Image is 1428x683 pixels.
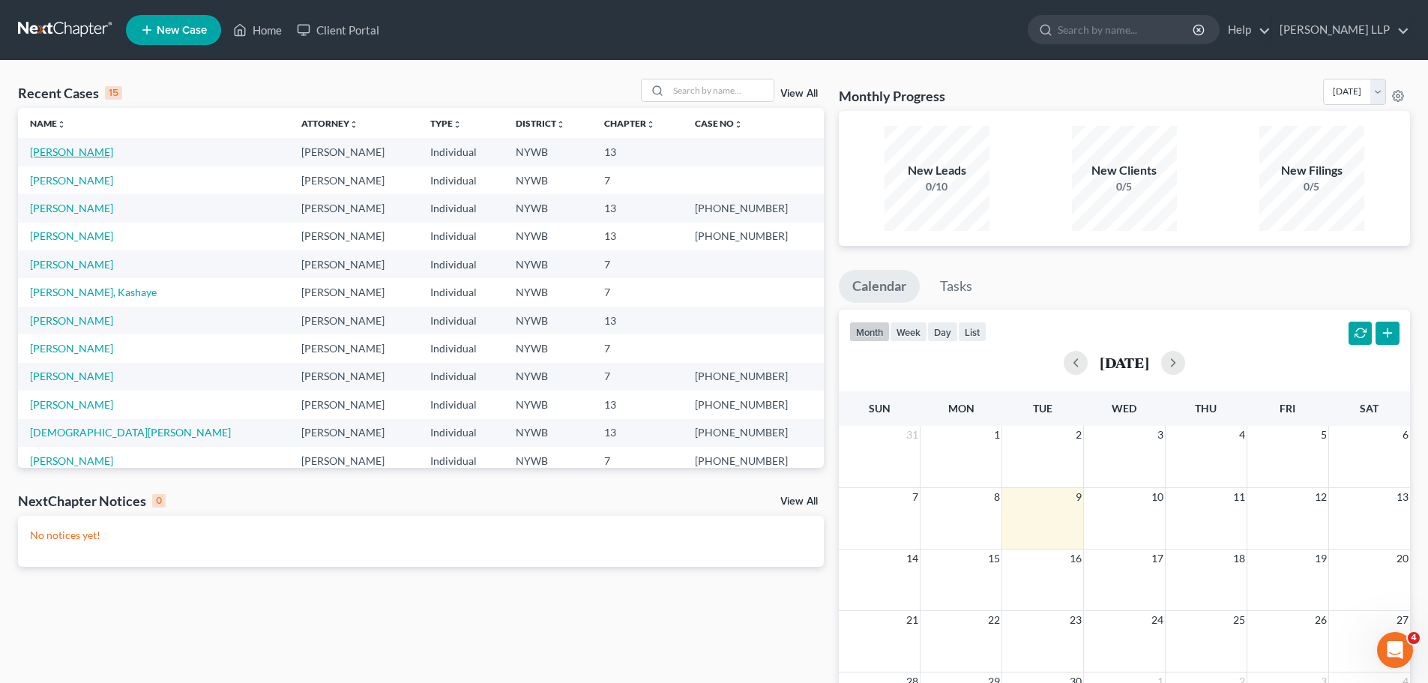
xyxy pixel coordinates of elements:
td: 7 [592,447,683,475]
td: 7 [592,334,683,362]
span: 4 [1238,426,1247,444]
a: Case Nounfold_more [695,118,743,129]
td: [PHONE_NUMBER] [683,223,824,250]
a: [PERSON_NAME] [30,258,113,271]
span: 25 [1232,611,1247,629]
td: [PHONE_NUMBER] [683,419,824,447]
td: NYWB [504,250,592,278]
td: Individual [418,250,503,278]
td: Individual [418,419,503,447]
a: Help [1220,16,1271,43]
button: day [927,322,958,342]
a: [PERSON_NAME] [30,342,113,355]
a: Attorneyunfold_more [301,118,358,129]
span: 15 [986,550,1001,568]
td: NYWB [504,223,592,250]
a: Client Portal [289,16,387,43]
i: unfold_more [57,120,66,129]
div: Recent Cases [18,84,122,102]
td: NYWB [504,307,592,334]
a: Nameunfold_more [30,118,66,129]
span: 5 [1319,426,1328,444]
td: NYWB [504,166,592,194]
td: [PERSON_NAME] [289,391,419,418]
a: Calendar [839,270,920,303]
span: 19 [1313,550,1328,568]
i: unfold_more [453,120,462,129]
td: NYWB [504,447,592,475]
div: New Leads [885,162,989,179]
button: week [890,322,927,342]
a: [PERSON_NAME] [30,145,113,158]
i: unfold_more [556,120,565,129]
i: unfold_more [734,120,743,129]
span: Fri [1280,402,1295,415]
td: [PERSON_NAME] [289,419,419,447]
div: 15 [105,86,122,100]
iframe: Intercom live chat [1377,632,1413,668]
td: Individual [418,223,503,250]
a: Tasks [927,270,986,303]
span: 23 [1068,611,1083,629]
button: month [849,322,890,342]
span: Sun [869,402,891,415]
td: 13 [592,391,683,418]
div: 0/5 [1259,179,1364,194]
td: 13 [592,138,683,166]
i: unfold_more [646,120,655,129]
td: [PERSON_NAME] [289,278,419,306]
span: 27 [1395,611,1410,629]
a: View All [780,496,818,507]
td: 7 [592,278,683,306]
a: [PERSON_NAME] [30,454,113,467]
span: 16 [1068,550,1083,568]
span: 18 [1232,550,1247,568]
td: 13 [592,194,683,222]
span: Wed [1112,402,1136,415]
td: 13 [592,223,683,250]
button: list [958,322,986,342]
div: 0/10 [885,179,989,194]
td: [PHONE_NUMBER] [683,194,824,222]
div: 0/5 [1072,179,1177,194]
div: NextChapter Notices [18,492,166,510]
span: 12 [1313,488,1328,506]
span: Mon [948,402,974,415]
span: 26 [1313,611,1328,629]
td: NYWB [504,278,592,306]
td: NYWB [504,363,592,391]
td: Individual [418,194,503,222]
td: Individual [418,447,503,475]
p: No notices yet! [30,528,812,543]
span: 22 [986,611,1001,629]
td: [PERSON_NAME] [289,194,419,222]
div: New Filings [1259,162,1364,179]
span: 1 [992,426,1001,444]
a: [PERSON_NAME], Kashaye [30,286,157,298]
span: 21 [905,611,920,629]
span: 11 [1232,488,1247,506]
td: [PERSON_NAME] [289,447,419,475]
td: 13 [592,419,683,447]
td: NYWB [504,138,592,166]
a: [PERSON_NAME] [30,202,113,214]
span: 2 [1074,426,1083,444]
td: 13 [592,307,683,334]
a: [PERSON_NAME] [30,229,113,242]
td: [PERSON_NAME] [289,334,419,362]
a: Typeunfold_more [430,118,462,129]
td: [PERSON_NAME] [289,138,419,166]
td: [PHONE_NUMBER] [683,363,824,391]
td: [PERSON_NAME] [289,223,419,250]
input: Search by name... [1058,16,1195,43]
td: Individual [418,363,503,391]
span: New Case [157,25,207,36]
td: NYWB [504,419,592,447]
input: Search by name... [669,79,774,101]
td: Individual [418,278,503,306]
h2: [DATE] [1100,355,1149,370]
td: NYWB [504,334,592,362]
span: 4 [1408,632,1420,644]
span: 14 [905,550,920,568]
span: 17 [1150,550,1165,568]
